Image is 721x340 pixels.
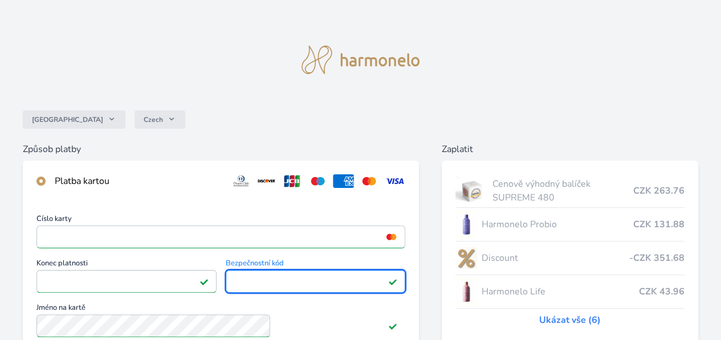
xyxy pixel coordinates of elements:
[455,177,488,205] img: supreme.jpg
[55,174,222,188] div: Platba kartou
[23,142,419,156] h6: Způsob platby
[359,174,380,188] img: mc.svg
[482,251,629,265] span: Discount
[226,260,406,270] span: Bezpečnostní kód
[282,174,303,188] img: jcb.svg
[482,218,633,231] span: Harmonelo Probio
[492,177,633,204] span: Cenově výhodný balíček SUPREME 480
[333,174,354,188] img: amex.svg
[388,321,397,330] img: Platné pole
[384,174,405,188] img: visa.svg
[23,110,125,129] button: [GEOGRAPHIC_DATA]
[36,260,217,270] span: Konec platnosti
[135,110,185,129] button: Czech
[256,174,277,188] img: discover.svg
[36,314,270,337] input: Jméno na kartěPlatné pole
[42,273,211,289] iframe: Iframe pro datum vypršení platnosti
[231,174,252,188] img: diners.svg
[307,174,328,188] img: maestro.svg
[388,277,397,286] img: Platné pole
[36,215,405,226] span: Číslo karty
[539,313,601,327] a: Ukázat vše (6)
[629,251,685,265] span: -CZK 351.68
[42,229,400,245] iframe: Iframe pro číslo karty
[633,184,685,198] span: CZK 263.76
[144,115,163,124] span: Czech
[32,115,103,124] span: [GEOGRAPHIC_DATA]
[633,218,685,231] span: CZK 131.88
[384,232,399,242] img: mc
[231,273,401,289] iframe: Iframe pro bezpečnostní kód
[455,210,477,239] img: CLEAN_PROBIO_se_stinem_x-lo.jpg
[455,244,477,272] img: discount-lo.png
[455,277,477,306] img: CLEAN_LIFE_se_stinem_x-lo.jpg
[442,142,698,156] h6: Zaplatit
[482,285,639,298] span: Harmonelo Life
[36,304,405,314] span: Jméno na kartě
[199,277,209,286] img: Platné pole
[639,285,685,298] span: CZK 43.96
[302,46,420,74] img: logo.svg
